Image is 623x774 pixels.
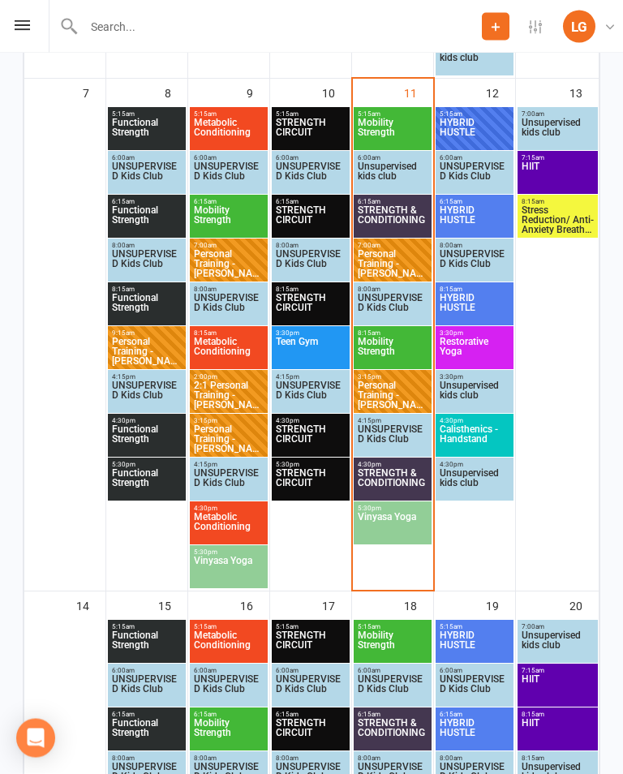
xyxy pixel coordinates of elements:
[357,719,428,748] span: STRENGTH & CONDITIONING
[193,286,264,294] span: 8:00am
[439,381,510,411] span: Unsupervised kids club
[275,243,346,250] span: 8:00am
[569,592,599,619] div: 20
[193,338,264,367] span: Metabolic Conditioning
[357,111,428,118] span: 5:15am
[111,294,183,323] span: Functional Strength
[357,755,428,763] span: 8:00am
[275,675,346,704] span: UNSUPERVISED Kids Club
[76,592,105,619] div: 14
[521,668,595,675] span: 7:15am
[111,118,183,148] span: Functional Strength
[357,162,428,191] span: Unsupervised kids club
[439,712,510,719] span: 6:15am
[521,111,595,118] span: 7:00am
[193,557,264,586] span: Vinyasa Yoga
[275,624,346,631] span: 5:15am
[111,155,183,162] span: 6:00am
[111,243,183,250] span: 8:00am
[563,11,595,43] div: LG
[111,330,183,338] span: 9:15am
[439,374,510,381] span: 3:30pm
[193,294,264,323] span: UNSUPERVISED Kids Club
[439,330,510,338] span: 3:30pm
[439,162,510,191] span: UNSUPERVISED Kids Club
[193,549,264,557] span: 5:30pm
[275,374,346,381] span: 4:15pm
[275,719,346,748] span: STRENGTH CIRCUIT
[111,338,183,367] span: Personal Training - [PERSON_NAME]
[357,513,428,542] span: Vinyasa Yoga
[111,111,183,118] span: 5:15am
[111,418,183,425] span: 4:30pm
[247,80,269,106] div: 9
[357,155,428,162] span: 6:00am
[439,294,510,323] span: HYBRID HUSTLE
[193,624,264,631] span: 5:15am
[357,505,428,513] span: 5:30pm
[439,250,510,279] span: UNSUPERVISED Kids Club
[521,162,595,191] span: HIIT
[439,462,510,469] span: 4:30pm
[357,712,428,719] span: 6:15am
[193,668,264,675] span: 6:00am
[357,294,428,323] span: UNSUPERVISED Kids Club
[193,381,264,411] span: 2:1 Personal Training - [PERSON_NAME] [PERSON_NAME]...
[275,330,346,338] span: 3:30pm
[240,592,269,619] div: 16
[275,338,346,367] span: Teen Gym
[79,15,482,38] input: Search...
[486,80,515,106] div: 12
[357,425,428,454] span: UNSUPERVISED Kids Club
[111,755,183,763] span: 8:00am
[111,162,183,191] span: UNSUPERVISED Kids Club
[158,592,187,619] div: 15
[193,462,264,469] span: 4:15pm
[322,80,351,106] div: 10
[111,668,183,675] span: 6:00am
[439,155,510,162] span: 6:00am
[193,330,264,338] span: 8:15am
[357,381,428,411] span: Personal Training - [PERSON_NAME]
[521,675,595,704] span: HIIT
[357,330,428,338] span: 8:15am
[111,462,183,469] span: 5:30pm
[439,668,510,675] span: 6:00am
[111,719,183,748] span: Functional Strength
[439,338,510,367] span: Restorative Yoga
[357,250,428,279] span: Personal Training - [PERSON_NAME]
[275,199,346,206] span: 6:15am
[439,469,510,498] span: Unsupervised kids club
[111,250,183,279] span: UNSUPERVISED Kids Club
[439,631,510,660] span: HYBRID HUSTLE
[521,755,595,763] span: 8:15am
[357,469,428,498] span: STRENGTH & CONDITIONING
[357,286,428,294] span: 8:00am
[275,631,346,660] span: STRENGTH CIRCUIT
[357,118,428,148] span: Mobility Strength
[111,286,183,294] span: 8:15am
[193,199,264,206] span: 6:15am
[193,206,264,235] span: Mobility Strength
[521,631,595,660] span: Unsupervised kids club
[275,381,346,411] span: UNSUPERVISED Kids Club
[275,712,346,719] span: 6:15am
[521,624,595,631] span: 7:00am
[16,719,55,758] div: Open Intercom Messenger
[275,162,346,191] span: UNSUPERVISED Kids Club
[439,199,510,206] span: 6:15am
[439,425,510,454] span: Calisthenics - Handstand
[439,675,510,704] span: UNSUPERVISED Kids Club
[193,712,264,719] span: 6:15am
[111,199,183,206] span: 6:15am
[275,294,346,323] span: STRENGTH CIRCUIT
[165,80,187,106] div: 8
[275,462,346,469] span: 5:30pm
[521,118,595,148] span: Unsupervised kids club
[275,206,346,235] span: STRENGTH CIRCUIT
[357,462,428,469] span: 4:30pm
[275,418,346,425] span: 4:30pm
[404,592,433,619] div: 18
[193,505,264,513] span: 4:30pm
[193,418,264,425] span: 3:15pm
